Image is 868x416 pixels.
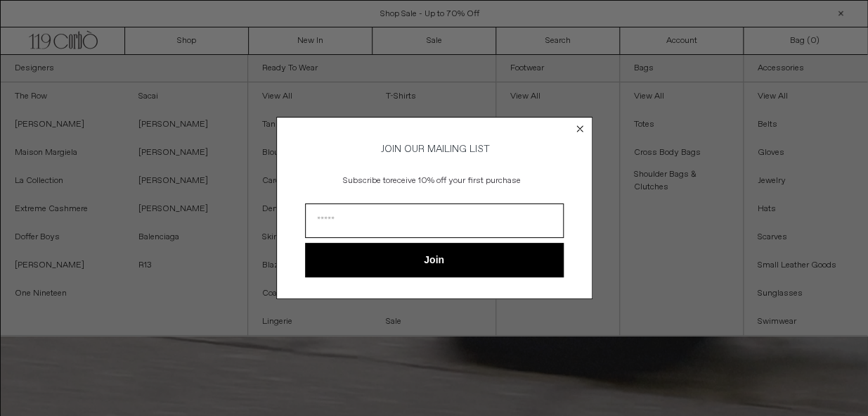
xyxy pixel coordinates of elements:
button: Join [305,243,564,277]
span: JOIN OUR MAILING LIST [379,143,490,156]
span: receive 10% off your first purchase [390,175,521,187]
button: Close dialog [573,122,587,136]
span: Subscribe to [343,175,390,187]
input: Email [305,203,564,238]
